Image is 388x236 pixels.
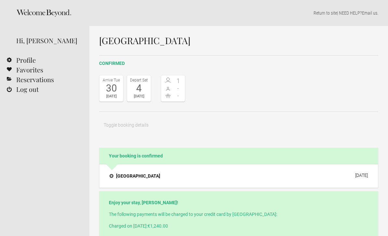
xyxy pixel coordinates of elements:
div: [DATE] [101,93,122,100]
h2: confirmed [99,60,378,67]
button: Toggle booking details [99,118,153,131]
h2: Your booking is confirmed [99,148,378,164]
h1: [GEOGRAPHIC_DATA] [99,36,378,45]
div: [DATE] [129,93,149,100]
a: Email us [362,10,377,16]
span: - [173,85,184,92]
div: Hi, [PERSON_NAME] [16,36,80,45]
flynt-currency: €1,240.00 [148,223,168,229]
div: 4 [129,83,149,93]
div: Arrive Tue [101,77,122,83]
p: | NEED HELP? . [99,10,378,16]
p: Charged on [DATE]: [109,223,369,229]
a: Return to site [314,10,337,16]
span: 1 [173,78,184,84]
div: 30 [101,83,122,93]
p: The following payments will be charged to your credit card by [GEOGRAPHIC_DATA]: [109,211,369,217]
h4: [GEOGRAPHIC_DATA] [110,173,160,179]
strong: Enjoy your stay, [PERSON_NAME]! [109,200,178,205]
span: - [173,93,184,99]
button: [GEOGRAPHIC_DATA] [DATE] [104,169,373,183]
div: [DATE] [355,173,368,178]
div: Depart Sat [129,77,149,83]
